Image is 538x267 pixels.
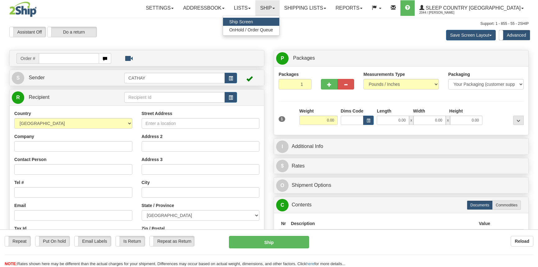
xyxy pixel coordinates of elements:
a: Shipping lists [280,0,331,16]
iframe: chat widget [524,102,537,165]
div: Support: 1 - 855 - 55 - 2SHIP [9,21,529,26]
span: x [409,116,413,125]
label: Repeat [5,236,30,246]
label: Height [449,108,463,114]
input: Recipient Id [124,92,225,103]
span: Ship Screen [229,19,253,24]
span: S [12,72,24,84]
label: Address 3 [142,156,163,163]
label: Documents [467,200,493,210]
label: Advanced [499,30,530,40]
th: Description [289,218,476,229]
label: Measurements Type [363,71,405,77]
label: State / Province [142,202,174,209]
label: Is Return [116,236,145,246]
a: CContents [276,199,526,211]
span: 1 [279,116,285,122]
span: 2044 / [PERSON_NAME] [419,10,466,16]
button: Reload [511,236,533,246]
span: Recipient [29,94,49,100]
a: OnHold / Order Queue [223,26,279,34]
a: Ship Screen [223,18,279,26]
span: Sender [29,75,45,80]
span: Packages [293,55,315,61]
th: Value [476,218,493,229]
th: Nr [279,218,289,229]
label: Repeat as Return [150,236,194,246]
span: $ [276,160,289,172]
a: Reports [331,0,367,16]
span: NOTE: [5,261,17,266]
div: ... [513,116,524,125]
a: S Sender [12,71,124,84]
label: Dims Code [341,108,363,114]
a: IAdditional Info [276,140,526,153]
a: Ship [255,0,279,16]
label: Tax Id [14,225,26,232]
label: Email Labels [75,236,111,246]
a: R Recipient [12,91,112,104]
label: Zip / Postal [142,225,165,232]
label: Country [14,110,31,117]
span: P [276,52,289,65]
label: Packages [279,71,299,77]
label: Company [14,133,34,140]
label: Address 2 [142,133,163,140]
span: OnHold / Order Queue [229,27,273,32]
button: Ship [229,236,309,248]
input: Enter a location [142,118,260,129]
a: Settings [141,0,178,16]
a: Lists [229,0,255,16]
label: Email [14,202,26,209]
label: Contact Person [14,156,46,163]
label: Street Address [142,110,172,117]
span: C [276,199,289,211]
a: Addressbook [178,0,229,16]
button: Save Screen Layout [446,30,496,40]
label: Length [377,108,391,114]
label: Weight [299,108,314,114]
a: here [306,261,314,266]
img: logo2044.jpg [9,2,37,17]
a: Sleep Country [GEOGRAPHIC_DATA] 2044 / [PERSON_NAME] [415,0,528,16]
a: $Rates [276,160,526,173]
label: Do a return [48,27,97,37]
span: I [276,140,289,153]
span: R [12,91,24,104]
input: Sender Id [124,73,225,83]
label: Width [413,108,425,114]
span: O [276,179,289,192]
a: OShipment Options [276,179,526,192]
label: Tel # [14,179,24,186]
label: Packaging [448,71,470,77]
span: Sleep Country [GEOGRAPHIC_DATA] [424,5,521,11]
label: Commodities [492,200,521,210]
label: Assistant Off [10,27,46,37]
label: Put On hold [35,236,70,246]
span: x [446,116,450,125]
label: City [142,179,150,186]
b: Reload [515,239,529,244]
span: Order # [16,53,39,64]
a: P Packages [276,52,526,65]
